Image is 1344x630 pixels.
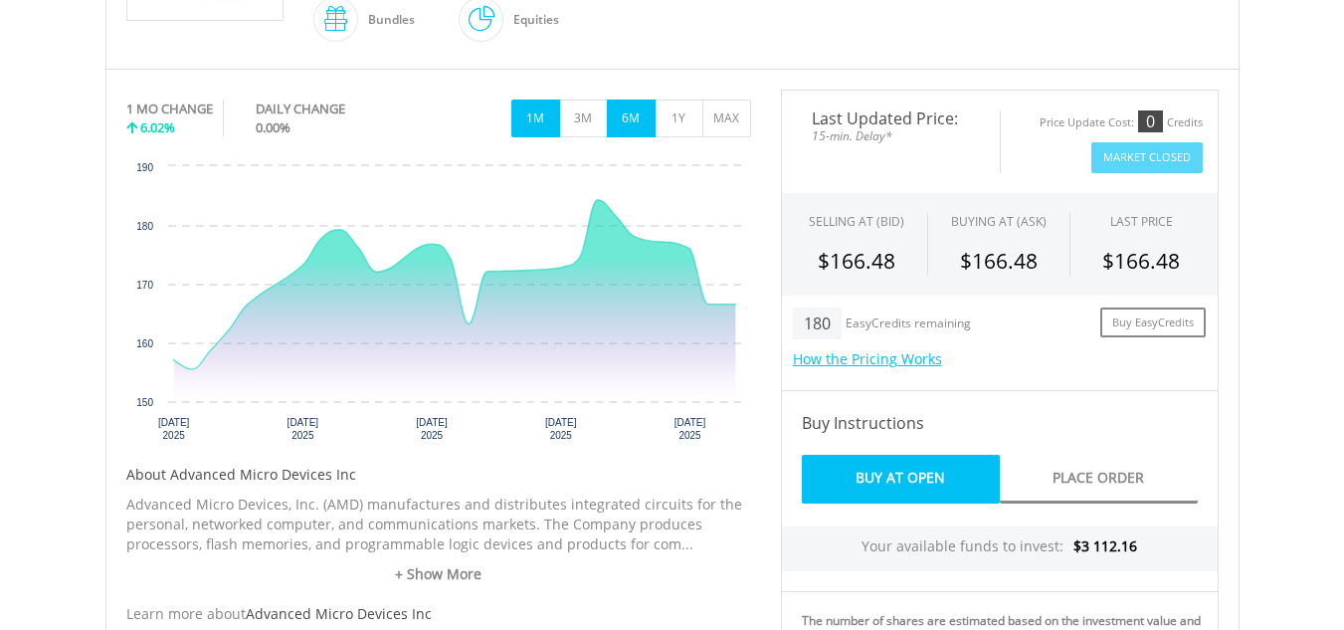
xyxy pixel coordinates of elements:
text: [DATE] 2025 [416,417,448,441]
button: 3M [559,100,608,137]
div: EasyCredits remaining [846,316,971,333]
a: Place Order [1000,455,1198,504]
text: [DATE] 2025 [673,417,705,441]
h5: About Advanced Micro Devices Inc [126,465,751,485]
text: 180 [136,221,153,232]
span: 6.02% [140,118,175,136]
span: 15-min. Delay* [797,126,985,145]
p: Advanced Micro Devices, Inc. (AMD) manufactures and distributes integrated circuits for the perso... [126,495,751,554]
div: LAST PRICE [1110,213,1173,230]
span: Advanced Micro Devices Inc [246,604,432,623]
div: 180 [793,308,842,339]
a: Buy At Open [802,455,1000,504]
span: $166.48 [960,247,1038,275]
span: Last Updated Price: [797,110,985,126]
div: 0 [1138,110,1163,132]
div: DAILY CHANGE [256,100,412,118]
text: [DATE] 2025 [157,417,189,441]
text: 160 [136,338,153,349]
button: Market Closed [1091,142,1203,173]
div: Your available funds to invest: [782,526,1218,571]
span: 0.00% [256,118,290,136]
text: [DATE] 2025 [545,417,577,441]
a: How the Pricing Works [793,349,942,368]
div: SELLING AT (BID) [809,213,904,230]
div: Price Update Cost: [1040,115,1134,130]
h4: Buy Instructions [802,411,1198,435]
div: Chart. Highcharts interactive chart. [126,156,751,455]
text: 170 [136,280,153,291]
span: $166.48 [1102,247,1180,275]
div: Credits [1167,115,1203,130]
text: 150 [136,397,153,408]
svg: Interactive chart [126,156,751,455]
text: 190 [136,162,153,173]
div: 1 MO CHANGE [126,100,213,118]
button: 1Y [655,100,703,137]
button: MAX [702,100,751,137]
text: [DATE] 2025 [287,417,318,441]
span: $3 112.16 [1073,536,1137,555]
a: + Show More [126,564,751,584]
span: BUYING AT (ASK) [951,213,1047,230]
div: Learn more about [126,604,751,624]
span: $166.48 [818,247,895,275]
a: Buy EasyCredits [1100,308,1206,338]
button: 1M [511,100,560,137]
button: 6M [607,100,656,137]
